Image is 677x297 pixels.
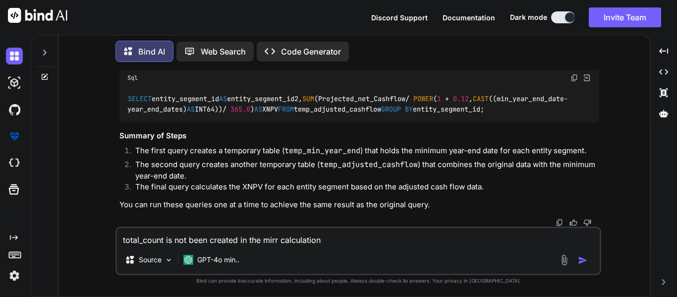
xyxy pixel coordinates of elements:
[570,74,578,82] img: copy
[569,219,577,227] img: like
[201,46,246,58] p: Web Search
[556,219,564,227] img: copy
[6,267,23,284] img: settings
[6,101,23,118] img: githubDark
[371,12,428,23] button: Discord Support
[139,255,162,265] p: Source
[302,95,314,104] span: SUM
[578,255,588,265] img: icon
[564,95,568,104] span: -
[230,105,250,114] span: 365.0
[8,8,67,23] img: Bind AI
[6,48,23,64] img: darkChat
[127,159,599,181] li: The second query creates another temporary table ( ) that combines the original data with the min...
[589,7,661,27] button: Invite Team
[6,74,23,91] img: darkAi-studio
[445,95,449,104] span: +
[117,228,600,246] textarea: total_count is not been created in the mirr calculation
[443,13,495,22] span: Documentation
[281,46,341,58] p: Code Generator
[127,94,568,114] code: entity_segment_id entity_segment_id2, (Projected_net_Cashflow ( , ((min_year_end_date year_end_da...
[381,105,401,114] span: GROUP
[582,73,591,82] img: Open in Browser
[197,255,239,265] p: GPT-4o min..
[127,181,599,195] li: The final query calculates the XNPV for each entity segment based on the adjusted cash flow data.
[219,95,227,104] span: AS
[128,95,152,104] span: SELECT
[127,145,599,159] li: The first query creates a temporary table ( ) that holds the minimum year-end date for each entit...
[6,128,23,145] img: premium
[127,74,138,82] span: Sql
[559,254,570,266] img: attachment
[320,160,418,170] code: temp_adjusted_cashflow
[473,95,489,104] span: CAST
[254,105,262,114] span: AS
[138,46,165,58] p: Bind AI
[405,105,413,114] span: BY
[115,277,601,285] p: Bind can provide inaccurate information, including about people. Always double-check its answers....
[119,199,599,211] p: You can run these queries one at a time to achieve the same result as the original query.
[223,105,226,114] span: /
[278,105,294,114] span: FROM
[284,146,360,156] code: temp_min_year_end
[405,95,409,104] span: /
[510,12,547,22] span: Dark mode
[453,95,469,104] span: 0.12
[6,155,23,172] img: cloudideIcon
[437,95,441,104] span: 1
[119,130,599,142] h3: Summary of Steps
[183,255,193,265] img: GPT-4o mini
[371,13,428,22] span: Discord Support
[187,105,195,114] span: AS
[165,256,173,264] img: Pick Models
[583,219,591,227] img: dislike
[413,95,433,104] span: POWER
[443,12,495,23] button: Documentation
